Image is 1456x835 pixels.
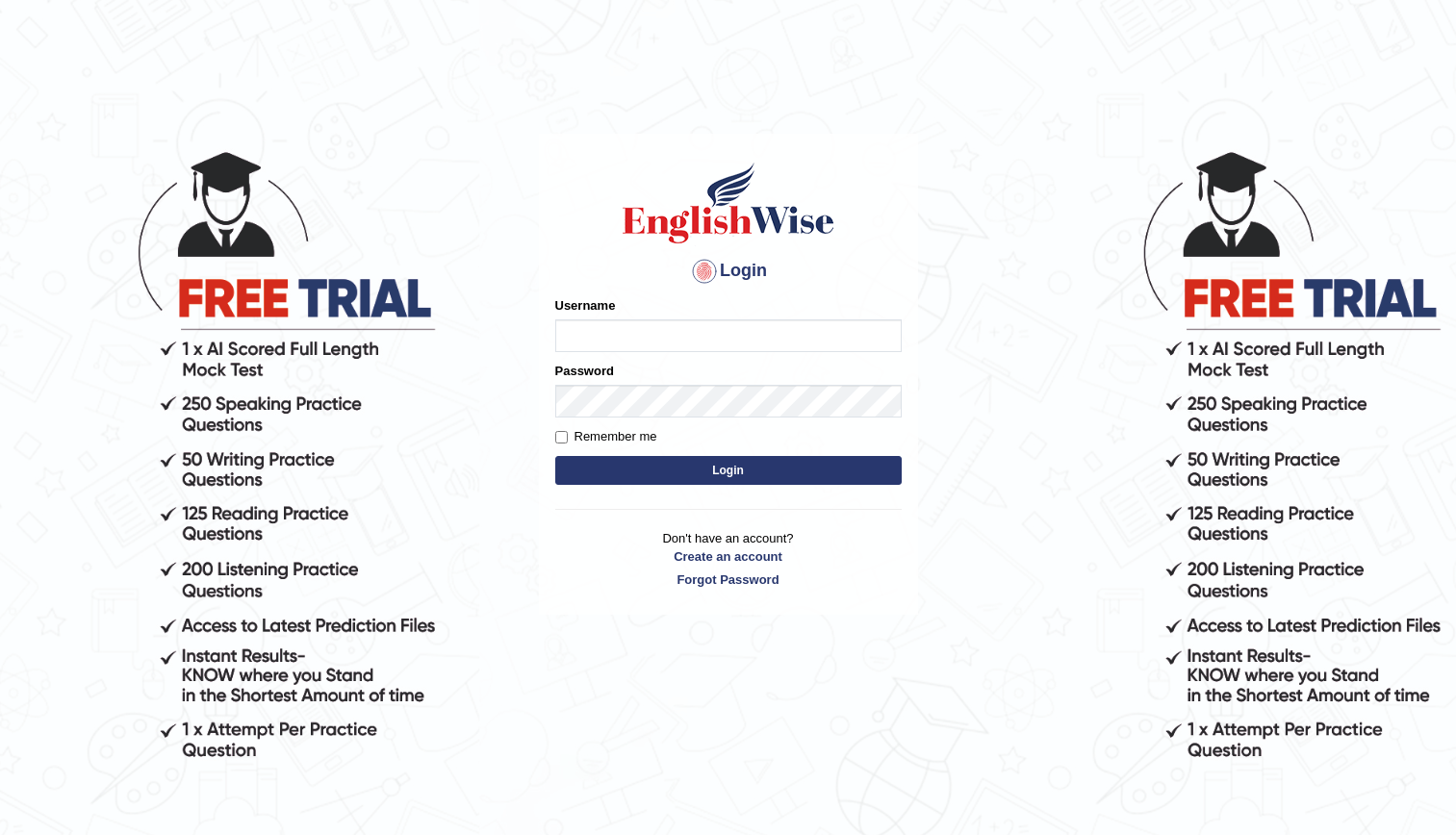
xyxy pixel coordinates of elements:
[555,456,902,485] button: Login
[555,296,616,315] label: Username
[555,362,614,380] label: Password
[555,570,902,589] a: Forgot Password
[555,431,568,443] input: Remember me
[555,547,902,566] a: Create an account
[555,427,657,446] label: Remember me
[619,160,838,246] img: Logo of English Wise sign in for intelligent practice with AI
[555,256,902,287] h4: Login
[555,529,902,589] p: Don't have an account?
